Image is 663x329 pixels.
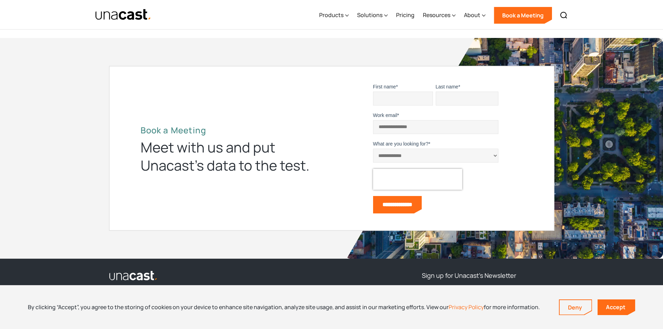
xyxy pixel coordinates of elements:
h3: Sign up for Unacast's Newsletter [422,270,516,281]
div: Resources [423,1,456,30]
a: Pricing [396,1,415,30]
a: link to the homepage [109,270,364,281]
a: Privacy Policy [449,303,484,311]
div: Meet with us and put Unacast’s data to the test. [141,138,322,174]
img: bird's eye view of the city [345,38,663,259]
a: home [95,9,152,21]
span: What are you looking for? [373,141,429,147]
span: Last name [436,84,458,89]
span: First name [373,84,396,89]
div: Solutions [357,11,382,19]
img: Unacast text logo [95,9,152,21]
div: Products [319,11,344,19]
iframe: reCAPTCHA [373,169,462,190]
img: Search icon [560,11,568,19]
div: Solutions [357,1,388,30]
h2: Book a Meeting [141,125,322,135]
img: Unacast logo [109,271,158,281]
a: Book a Meeting [494,7,552,24]
div: About [464,11,480,19]
div: Resources [423,11,450,19]
div: By clicking “Accept”, you agree to the storing of cookies on your device to enhance site navigati... [28,303,540,311]
span: Work email [373,112,397,118]
a: Deny [560,300,592,315]
a: Accept [598,299,635,315]
div: About [464,1,486,30]
div: Products [319,1,349,30]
